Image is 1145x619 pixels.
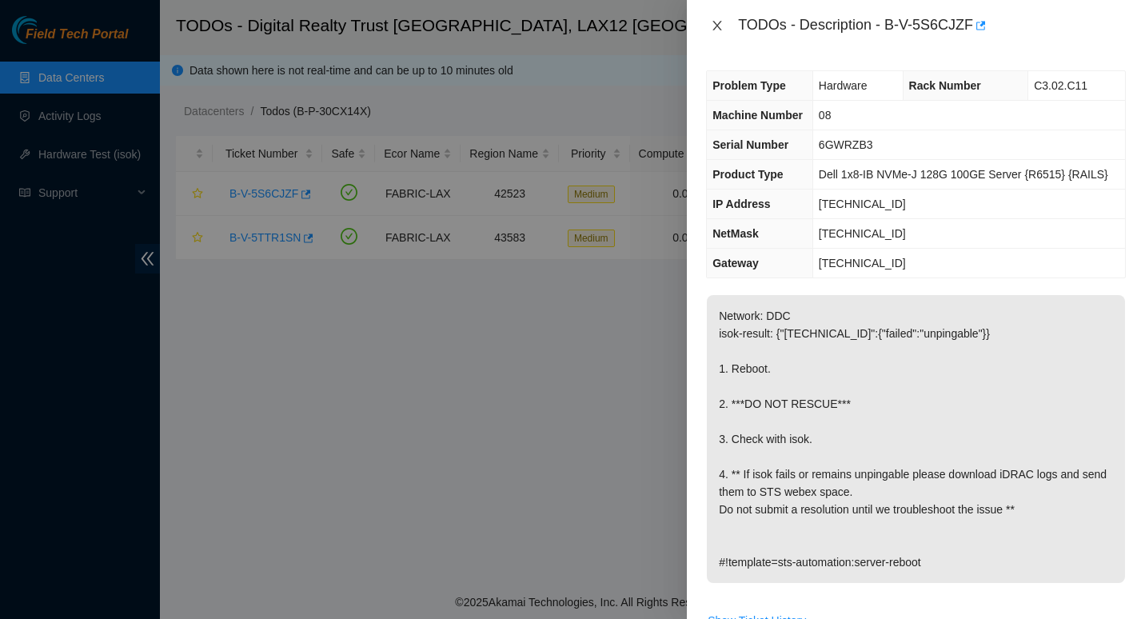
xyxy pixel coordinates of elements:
span: [TECHNICAL_ID] [819,198,906,210]
button: Close [706,18,728,34]
p: Network: DDC isok-result: {"[TECHNICAL_ID]":{"failed":"unpingable"}} 1. Reboot. 2. ***DO NOT RESC... [707,295,1125,583]
span: NetMask [712,227,759,240]
span: IP Address [712,198,770,210]
span: Dell 1x8-IB NVMe-J 128G 100GE Server {R6515} {RAILS} [819,168,1108,181]
span: 08 [819,109,832,122]
span: Gateway [712,257,759,270]
span: C3.02.C11 [1034,79,1087,92]
span: Machine Number [712,109,803,122]
span: Rack Number [909,79,981,92]
span: Product Type [712,168,783,181]
span: Hardware [819,79,868,92]
div: TODOs - Description - B-V-5S6CJZF [738,13,1126,38]
span: [TECHNICAL_ID] [819,227,906,240]
span: Problem Type [712,79,786,92]
span: [TECHNICAL_ID] [819,257,906,270]
span: close [711,19,724,32]
span: 6GWRZB3 [819,138,873,151]
span: Serial Number [712,138,788,151]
